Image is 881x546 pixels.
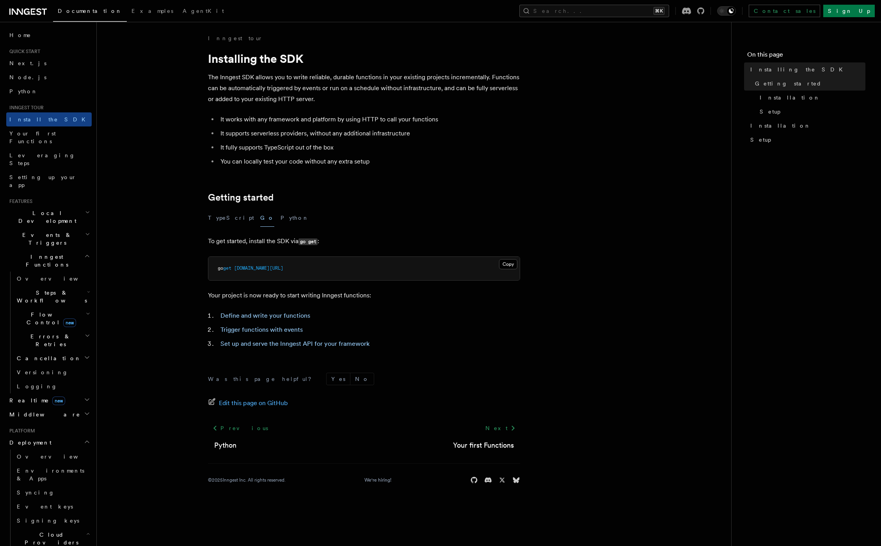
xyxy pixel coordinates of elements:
[14,464,92,486] a: Environments & Apps
[519,5,669,17] button: Search...⌘K
[6,397,65,404] span: Realtime
[208,52,520,66] h1: Installing the SDK
[6,428,35,434] span: Platform
[14,500,92,514] a: Event keys
[747,119,865,133] a: Installation
[6,231,85,247] span: Events & Triggers
[14,272,92,286] a: Overview
[6,28,92,42] a: Home
[17,383,57,389] span: Logging
[6,228,92,250] button: Events & Triggers
[208,421,272,435] a: Previous
[6,198,32,205] span: Features
[219,398,288,409] span: Edit this page on GitHub
[178,2,229,21] a: AgentKit
[14,450,92,464] a: Overview
[481,421,520,435] a: Next
[220,340,369,347] a: Set up and serve the Inngest API for your framework
[63,318,76,327] span: new
[823,5,875,17] a: Sign Up
[6,407,92,422] button: Middleware
[364,477,391,483] a: We're hiring!
[52,397,65,405] span: new
[6,393,92,407] button: Realtimenew
[208,398,288,409] a: Edit this page on GitHub
[9,116,90,123] span: Install the SDK
[747,133,865,147] a: Setup
[17,276,97,282] span: Overview
[14,354,81,362] span: Cancellation
[208,72,520,105] p: The Inngest SDK allows you to write reliable, durable functions in your existing projects increme...
[14,289,87,304] span: Steps & Workflows
[757,91,865,105] a: Installation
[350,373,374,385] button: No
[234,265,283,271] span: [DOMAIN_NAME][URL]
[208,209,254,227] button: TypeScript
[17,369,68,375] span: Versioning
[17,489,55,496] span: Syncing
[281,209,309,227] button: Python
[752,76,865,91] a: Getting started
[218,265,223,271] span: go
[218,142,520,153] li: It fully supports TypeScript out of the box
[208,477,286,483] div: © 2025 Inngest Inc. All rights reserved.
[183,8,224,14] span: AgentKit
[747,62,865,76] a: Installing the SDK
[17,454,97,460] span: Overview
[6,439,52,446] span: Deployment
[760,108,780,116] span: Setup
[9,88,38,94] span: Python
[6,250,92,272] button: Inngest Functions
[6,272,92,393] div: Inngest Functions
[131,8,173,14] span: Examples
[9,152,75,166] span: Leveraging Steps
[208,236,520,247] p: To get started, install the SDK via :
[14,308,92,329] button: Flow Controlnew
[214,440,236,451] a: Python
[14,311,86,326] span: Flow Control
[218,156,520,167] li: You can locally test your code without any extra setup
[220,312,310,319] a: Define and write your functions
[298,238,318,245] code: go get
[6,70,92,84] a: Node.js
[755,80,822,87] span: Getting started
[53,2,127,22] a: Documentation
[58,8,122,14] span: Documentation
[6,56,92,70] a: Next.js
[218,114,520,125] li: It works with any framework and platform by using HTTP to call your functions
[208,192,274,203] a: Getting started
[14,333,85,348] span: Errors & Retries
[9,130,56,144] span: Your first Functions
[208,375,317,383] p: Was this page helpful?
[750,122,811,130] span: Installation
[6,170,92,192] a: Setting up your app
[6,105,44,111] span: Inngest tour
[17,518,79,524] span: Signing keys
[14,379,92,393] a: Logging
[6,436,92,450] button: Deployment
[6,84,92,98] a: Python
[499,259,517,269] button: Copy
[14,514,92,528] a: Signing keys
[6,48,40,55] span: Quick start
[9,31,31,39] span: Home
[749,5,820,17] a: Contact sales
[14,486,92,500] a: Syncing
[218,128,520,139] li: It supports serverless providers, without any additional infrastructure
[747,50,865,62] h4: On this page
[9,60,46,66] span: Next.js
[208,290,520,301] p: Your project is now ready to start writing Inngest functions:
[6,112,92,126] a: Install the SDK
[14,286,92,308] button: Steps & Workflows
[6,148,92,170] a: Leveraging Steps
[17,503,73,510] span: Event keys
[14,329,92,351] button: Errors & Retries
[9,74,46,80] span: Node.js
[750,136,771,144] span: Setup
[6,411,80,418] span: Middleware
[6,206,92,228] button: Local Development
[220,326,303,333] a: Trigger functions with events
[6,209,85,225] span: Local Development
[14,365,92,379] a: Versioning
[750,66,847,73] span: Installing the SDK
